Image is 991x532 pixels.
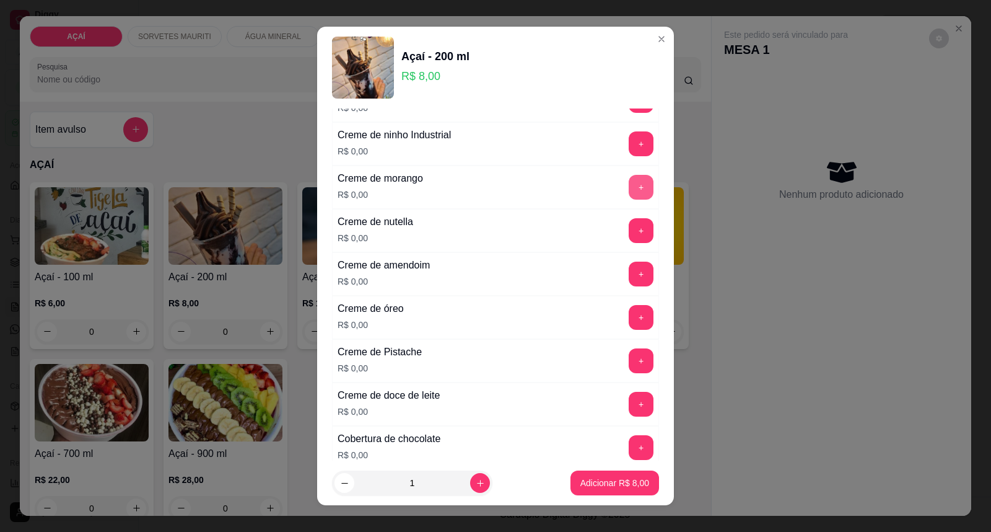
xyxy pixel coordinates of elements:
[334,473,354,493] button: decrease-product-quantity
[338,171,423,186] div: Creme de morango
[629,131,653,156] button: add
[338,319,404,331] p: R$ 0,00
[580,477,649,489] p: Adicionar R$ 8,00
[338,128,451,143] div: Creme de ninho Industrial
[401,48,469,65] div: Açaí - 200 ml
[338,362,422,375] p: R$ 0,00
[338,301,404,316] div: Creme de óreo
[629,262,653,286] button: add
[338,275,430,288] p: R$ 0,00
[338,406,440,418] p: R$ 0,00
[629,435,653,460] button: add
[338,432,440,446] div: Cobertura de chocolate
[652,29,671,49] button: Close
[629,175,653,200] button: add
[570,471,659,495] button: Adicionar R$ 8,00
[338,215,413,229] div: Creme de nutella
[338,232,413,244] p: R$ 0,00
[338,145,451,157] p: R$ 0,00
[332,37,394,99] img: product-image
[401,68,469,85] p: R$ 8,00
[629,392,653,417] button: add
[338,449,440,461] p: R$ 0,00
[338,388,440,403] div: Creme de doce de leite
[338,188,423,201] p: R$ 0,00
[338,345,422,360] div: Creme de Pistache
[470,473,490,493] button: increase-product-quantity
[338,258,430,273] div: Creme de amendoim
[629,218,653,243] button: add
[629,348,653,373] button: add
[629,305,653,330] button: add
